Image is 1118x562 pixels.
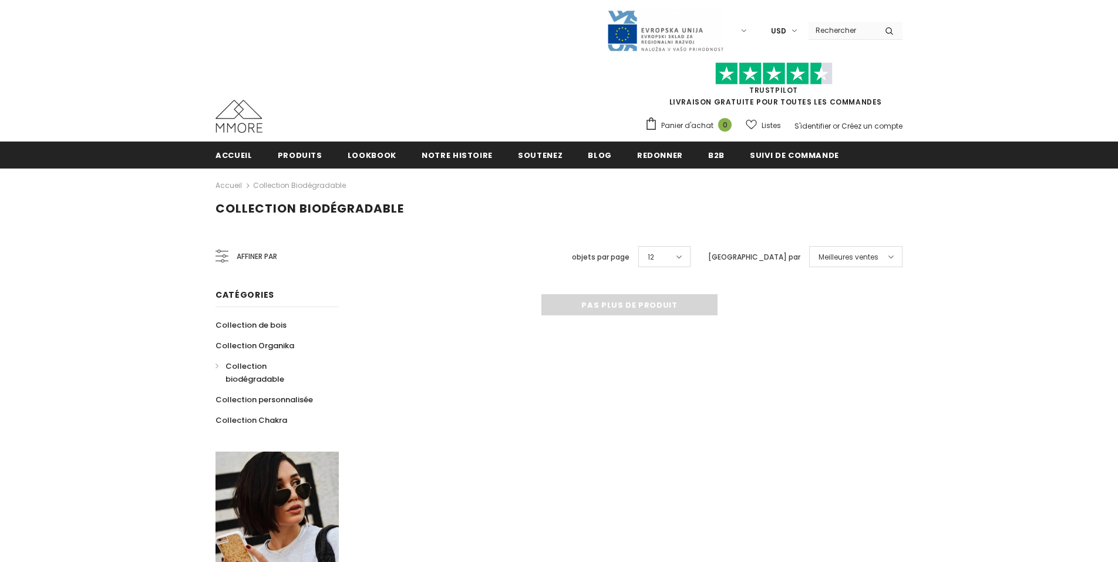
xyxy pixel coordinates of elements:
a: Listes [746,115,781,136]
img: Cas MMORE [215,100,262,133]
a: Accueil [215,179,242,193]
span: Collection Organika [215,340,294,351]
span: Collection Chakra [215,415,287,426]
a: Javni Razpis [607,25,724,35]
a: S'identifier [794,121,831,131]
a: Collection de bois [215,315,287,335]
span: Collection de bois [215,319,287,331]
span: Collection biodégradable [215,200,404,217]
label: objets par page [572,251,629,263]
a: Notre histoire [422,142,493,168]
img: Faites confiance aux étoiles pilotes [715,62,833,85]
label: [GEOGRAPHIC_DATA] par [708,251,800,263]
span: Collection personnalisée [215,394,313,405]
span: Collection biodégradable [225,361,284,385]
span: Catégories [215,289,274,301]
a: TrustPilot [749,85,798,95]
span: Notre histoire [422,150,493,161]
span: Redonner [637,150,683,161]
a: Collection personnalisée [215,389,313,410]
a: Suivi de commande [750,142,839,168]
a: B2B [708,142,725,168]
span: Affiner par [237,250,277,263]
a: Lookbook [348,142,396,168]
span: Produits [278,150,322,161]
span: Blog [588,150,612,161]
span: soutenez [518,150,563,161]
a: Blog [588,142,612,168]
span: Panier d'achat [661,120,713,132]
a: Collection biodégradable [215,356,326,389]
span: Accueil [215,150,252,161]
a: Redonner [637,142,683,168]
span: Suivi de commande [750,150,839,161]
a: Produits [278,142,322,168]
a: Collection Chakra [215,410,287,430]
a: Collection Organika [215,335,294,356]
span: LIVRAISON GRATUITE POUR TOUTES LES COMMANDES [645,68,903,107]
span: 0 [718,118,732,132]
span: Lookbook [348,150,396,161]
span: USD [771,25,786,37]
span: Meilleures ventes [819,251,878,263]
span: or [833,121,840,131]
a: Créez un compte [841,121,903,131]
a: soutenez [518,142,563,168]
img: Javni Razpis [607,9,724,52]
input: Search Site [809,22,876,39]
span: B2B [708,150,725,161]
span: 12 [648,251,654,263]
a: Accueil [215,142,252,168]
a: Collection biodégradable [253,180,346,190]
a: Panier d'achat 0 [645,117,738,134]
span: Listes [762,120,781,132]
